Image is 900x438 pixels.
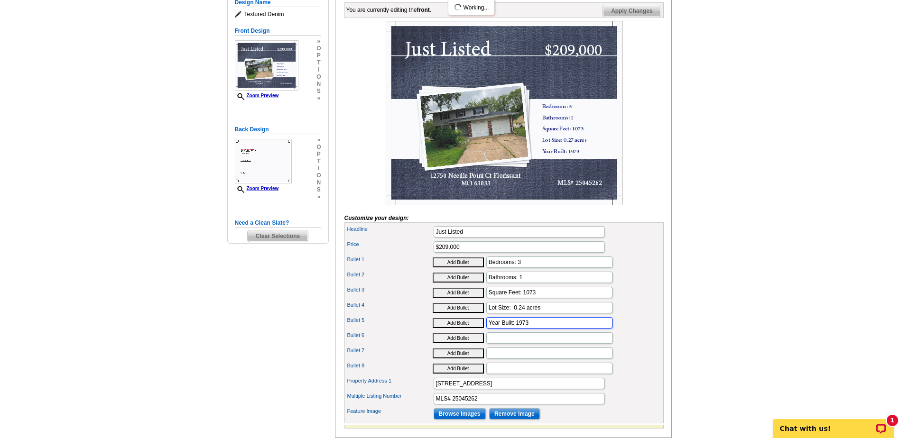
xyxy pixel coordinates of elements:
span: s [316,88,321,95]
span: o [316,172,321,179]
img: Z18894304_00001_1.jpg [235,40,298,91]
label: Bullet 7 [347,347,433,355]
span: t [316,158,321,165]
img: small-thumb.jpg [235,139,292,183]
span: s [316,186,321,193]
span: Clear Selections [248,230,308,242]
input: Remove Image [489,408,540,420]
label: Headline [347,225,433,233]
button: Add Bullet [433,333,484,343]
span: » [316,193,321,201]
iframe: LiveChat chat widget [767,408,900,438]
span: t [316,59,321,66]
button: Add Bullet [433,288,484,298]
span: o [316,144,321,151]
span: o [316,73,321,81]
span: o [316,45,321,52]
label: Price [347,240,433,248]
div: You are currently editing the . [346,6,432,14]
button: Add Bullet [433,348,484,358]
label: Bullet 2 [347,271,433,279]
span: i [316,66,321,73]
button: Add Bullet [433,303,484,313]
span: p [316,151,321,158]
span: i [316,165,321,172]
label: Multiple Listing Number [347,392,433,400]
label: Feature Image [347,407,433,415]
button: Add Bullet [433,257,484,267]
b: front [417,7,430,13]
span: p [316,52,321,59]
button: Add Bullet [433,273,484,283]
label: Bullet 3 [347,286,433,294]
button: Add Bullet [433,364,484,374]
label: Bullet 5 [347,316,433,324]
span: Textured Denim [235,9,321,19]
span: » [316,137,321,144]
label: Bullet 8 [347,362,433,370]
img: loading... [454,3,462,11]
img: Z18894304_00001_1.jpg [386,21,622,205]
span: » [316,38,321,45]
h5: Back Design [235,125,321,134]
label: Bullet 4 [347,301,433,309]
span: n [316,179,321,186]
span: Apply Changes [603,5,660,17]
span: n [316,81,321,88]
a: Zoom Preview [235,186,279,191]
label: Bullet 6 [347,331,433,339]
i: Customize your design: [344,215,409,221]
span: » [316,95,321,102]
a: Zoom Preview [235,93,279,98]
h5: Front Design [235,27,321,36]
button: Add Bullet [433,318,484,328]
h5: Need a Clean Slate? [235,219,321,228]
label: Bullet 1 [347,255,433,264]
label: Property Address 1 [347,377,433,385]
input: Browse Images [434,408,486,420]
